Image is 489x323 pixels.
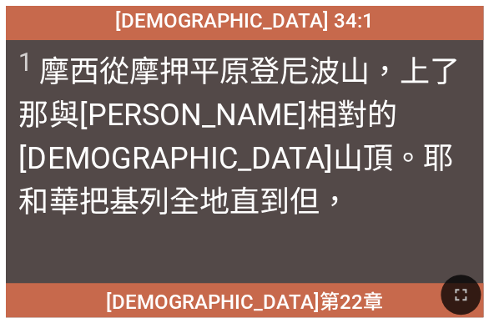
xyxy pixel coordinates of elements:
wh4872: 從摩押 [18,54,460,220]
wh5015: 山 [18,54,460,220]
wh4124: 平原 [18,54,460,220]
wh3068: 把基列 [78,184,349,220]
wh5927: 尼波 [18,54,460,220]
wh6440: 的[DEMOGRAPHIC_DATA] [18,98,452,220]
wh1568: 全地 [169,184,349,220]
wh1835: ， [319,184,349,220]
span: 摩西 [18,47,470,220]
wh7218: 。耶和華 [18,141,452,220]
wh776: 直到但 [229,184,349,220]
wh3405: 相對 [18,98,452,220]
wh2022: ，上了那與[PERSON_NAME] [18,54,460,220]
span: [DEMOGRAPHIC_DATA] 34:1 [115,9,374,33]
wh6160: 登 [18,54,460,220]
sup: 1 [18,48,33,77]
wh6449: 山頂 [18,141,452,220]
